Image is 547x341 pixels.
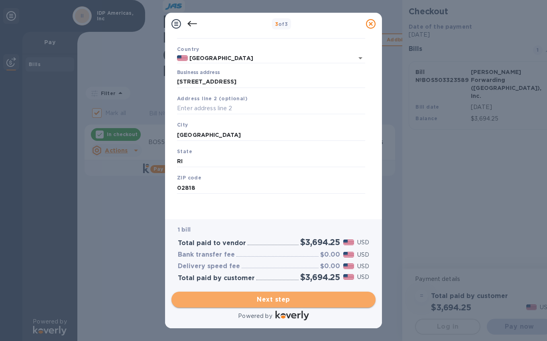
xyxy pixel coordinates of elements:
h3: Total paid to vendor [178,240,246,247]
button: Next step [171,292,376,308]
h3: $0.00 [320,251,340,259]
p: USD [357,273,369,281]
b: of 3 [275,21,288,27]
b: City [177,122,188,128]
p: USD [357,251,369,259]
img: US [177,55,188,61]
h3: Delivery speed fee [178,263,240,270]
p: Powered by [238,312,272,320]
b: Country [177,46,199,52]
b: ZIP code [177,175,201,181]
img: USD [343,274,354,280]
h3: Bank transfer fee [178,251,235,259]
img: Logo [275,311,309,320]
b: State [177,148,192,154]
input: Enter address line 2 [177,103,365,115]
h3: $0.00 [320,263,340,270]
span: 3 [275,21,278,27]
img: USD [343,263,354,269]
p: USD [357,238,369,247]
input: Enter address [177,76,365,88]
h2: $3,694.25 [300,237,340,247]
input: Select country [188,53,343,63]
img: USD [343,252,354,257]
input: Enter state [177,156,365,168]
input: Enter ZIP code [177,182,365,194]
input: Enter city [177,129,365,141]
span: Next step [178,295,369,304]
b: Address line 2 (optional) [177,95,248,101]
img: USD [343,240,354,245]
h3: Total paid by customer [178,275,255,282]
label: Business address [177,70,220,75]
p: USD [357,262,369,271]
h2: $3,694.25 [300,272,340,282]
b: 1 bill [178,226,191,233]
button: Open [355,53,366,64]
